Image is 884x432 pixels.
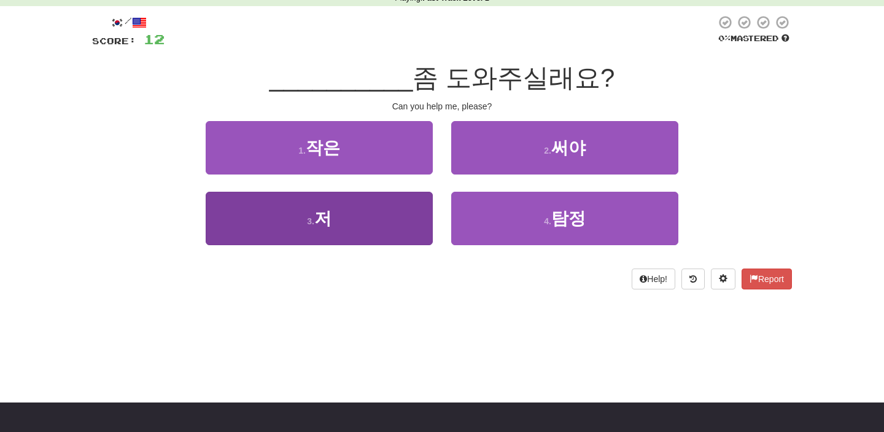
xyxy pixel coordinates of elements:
[206,121,433,175] button: 1.작은
[451,121,678,175] button: 2.써야
[544,216,551,226] small: 4 .
[298,146,306,155] small: 1 .
[742,269,792,289] button: Report
[314,209,331,228] span: 저
[716,33,792,44] div: Mastered
[451,192,678,245] button: 4.탐정
[306,138,340,157] span: 작은
[144,31,165,47] span: 12
[269,63,413,92] span: __________
[681,269,705,289] button: Round history (alt+y)
[551,209,586,228] span: 탐정
[551,138,586,157] span: 써야
[92,15,165,30] div: /
[413,63,615,92] span: 좀 도와주실래요?
[206,192,433,245] button: 3.저
[307,216,314,226] small: 3 .
[92,36,136,46] span: Score:
[632,269,675,289] button: Help!
[718,33,731,43] span: 0 %
[544,146,551,155] small: 2 .
[92,100,792,112] div: Can you help me, please?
